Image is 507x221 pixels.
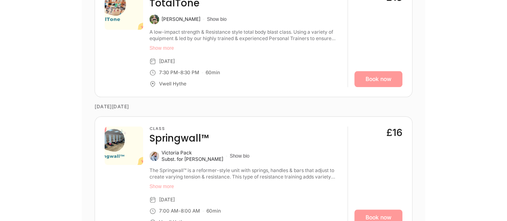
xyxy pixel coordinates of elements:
[149,29,341,42] div: A low-impact strength & Resistance style total body blast class. Using a variety of equipment & l...
[386,126,402,139] div: £16
[178,69,180,76] div: -
[149,183,341,190] button: Show more
[207,16,226,22] button: Show bio
[354,71,402,87] a: Book now
[159,197,175,203] div: [DATE]
[159,69,178,76] div: 7:30 PM
[159,58,175,65] div: [DATE]
[181,208,200,214] div: 8:00 AM
[206,69,220,76] div: 60 min
[206,208,221,214] div: 60 min
[162,150,223,156] div: Victoria Pack
[149,14,159,24] img: Mel Eberlein-Scott
[180,69,199,76] div: 8:30 PM
[149,126,209,131] h3: Class
[149,132,209,145] h4: Springwall™
[149,151,159,161] img: Victoria Pack
[149,167,341,180] div: The Springwall™ is a reformer-style unit with springs, handles & bars that adjust to create varyi...
[149,45,341,51] button: Show more
[95,97,412,116] time: [DATE][DATE]
[162,156,223,162] div: Subst. for [PERSON_NAME]
[162,16,200,22] div: [PERSON_NAME]
[105,126,143,165] img: 5d9617d8-c062-43cb-9683-4a4abb156b5d.png
[178,208,181,214] div: -
[230,153,249,159] button: Show bio
[159,208,178,214] div: 7:00 AM
[159,81,186,87] div: Vwell Hythe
